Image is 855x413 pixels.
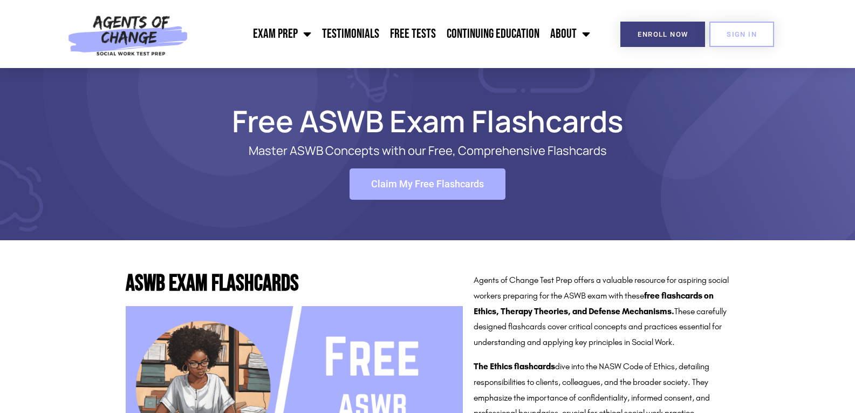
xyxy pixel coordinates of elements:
[120,109,735,133] h1: Free ASWB Exam Flashcards
[545,21,596,48] a: About
[371,179,484,189] span: Claim My Free Flashcards
[163,144,692,158] p: Master ASWB Concepts with our Free, Comprehensive Flashcards
[194,21,596,48] nav: Menu
[620,22,705,47] a: Enroll Now
[248,21,317,48] a: Exam Prep
[638,31,688,38] span: Enroll Now
[350,168,505,200] a: Claim My Free Flashcards
[709,22,774,47] a: SIGN IN
[126,273,463,295] h2: ASWB Exam Flashcards
[317,21,385,48] a: Testimonials
[474,273,729,350] p: Agents of Change Test Prep offers a valuable resource for aspiring social workers preparing for t...
[474,290,714,316] strong: free flashcards on Ethics, Therapy Theories, and Defense Mechanisms.
[474,361,555,371] strong: The Ethics flashcards
[727,31,757,38] span: SIGN IN
[385,21,441,48] a: Free Tests
[441,21,545,48] a: Continuing Education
